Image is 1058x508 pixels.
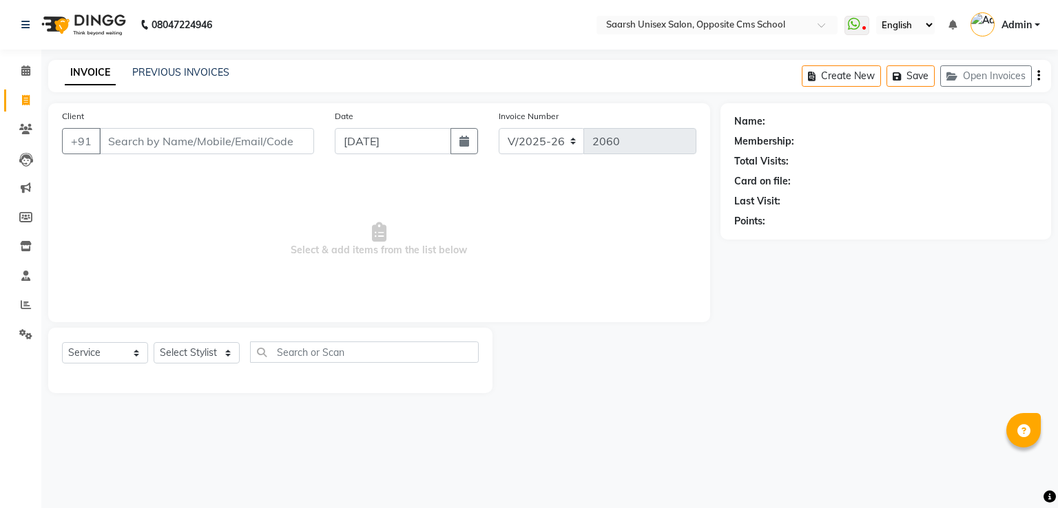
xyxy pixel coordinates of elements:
[250,341,479,363] input: Search or Scan
[886,65,935,87] button: Save
[940,65,1032,87] button: Open Invoices
[62,171,696,308] span: Select & add items from the list below
[734,154,789,169] div: Total Visits:
[65,61,116,85] a: INVOICE
[971,12,995,36] img: Admin
[734,114,765,129] div: Name:
[152,6,212,44] b: 08047224946
[62,128,101,154] button: +91
[734,214,765,229] div: Points:
[335,110,353,123] label: Date
[35,6,129,44] img: logo
[802,65,881,87] button: Create New
[734,194,780,209] div: Last Visit:
[499,110,559,123] label: Invoice Number
[734,134,794,149] div: Membership:
[99,128,314,154] input: Search by Name/Mobile/Email/Code
[734,174,791,189] div: Card on file:
[132,66,229,78] a: PREVIOUS INVOICES
[62,110,84,123] label: Client
[1002,18,1032,32] span: Admin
